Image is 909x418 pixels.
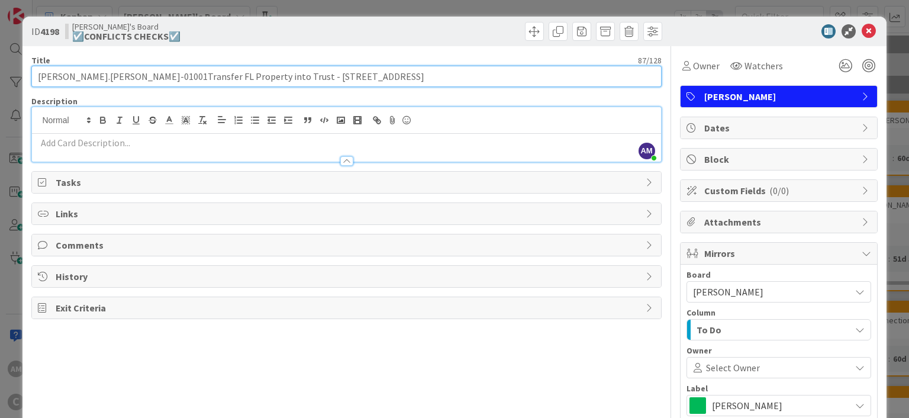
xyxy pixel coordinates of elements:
span: Watchers [744,59,783,73]
span: Exit Criteria [56,301,639,315]
span: Links [56,207,639,221]
span: [PERSON_NAME]'s Board [72,22,180,31]
span: Tasks [56,175,639,189]
span: ( 0/0 ) [769,185,789,197]
b: ☑️CONFLICTS CHECKS☑️ [72,31,180,41]
span: Comments [56,238,639,252]
span: [PERSON_NAME] [704,89,856,104]
span: Select Owner [706,361,760,375]
label: Title [31,55,50,66]
div: 87 / 128 [54,55,661,66]
span: Mirrors [704,246,856,261]
span: [PERSON_NAME] [712,397,844,414]
span: Column [686,308,715,317]
button: To Do [686,319,871,340]
input: type card name here... [31,66,661,87]
span: Owner [693,59,720,73]
span: ID [31,24,59,38]
span: Label [686,384,708,393]
span: To Do [697,322,721,337]
span: AM [639,143,655,159]
span: Block [704,152,856,166]
span: Custom Fields [704,184,856,198]
span: Description [31,96,78,107]
span: Attachments [704,215,856,229]
span: Board [686,271,711,279]
span: [PERSON_NAME] [693,286,763,298]
span: Owner [686,346,712,355]
span: History [56,269,639,284]
b: 4198 [40,25,59,37]
span: Dates [704,121,856,135]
